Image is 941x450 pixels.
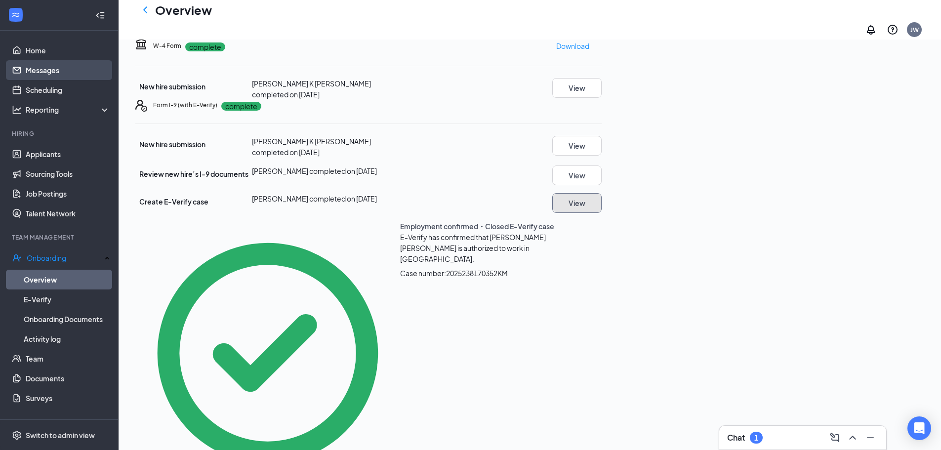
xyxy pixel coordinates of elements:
svg: ChevronUp [847,432,859,444]
a: Messages [26,60,110,80]
svg: FormI9EVerifyIcon [135,100,147,112]
button: View [552,136,602,156]
span: [PERSON_NAME] completed on [DATE] [252,166,377,175]
a: Overview [24,270,110,289]
h3: Chat [727,432,745,443]
a: E-Verify [24,289,110,309]
svg: Analysis [12,105,22,115]
button: ChevronUp [845,430,860,446]
h5: W-4 Form [153,41,181,50]
a: Job Postings [26,184,110,204]
svg: UserCheck [12,253,22,263]
svg: Settings [12,430,22,440]
span: New hire submission [139,140,205,149]
a: Applicants [26,144,110,164]
a: Talent Network [26,204,110,223]
a: Sourcing Tools [26,164,110,184]
svg: Collapse [95,10,105,20]
h5: Form I-9 (with E-Verify) [153,101,217,110]
p: Download [556,41,589,51]
button: View [552,78,602,98]
a: Surveys [26,388,110,408]
svg: TaxGovernmentIcon [135,38,147,50]
h1: Overview [155,1,212,18]
span: [PERSON_NAME] completed on [DATE] [252,194,377,203]
a: Activity log [24,329,110,349]
p: complete [185,42,225,51]
button: ComposeMessage [827,430,843,446]
span: [PERSON_NAME] K [PERSON_NAME] completed on [DATE] [252,79,371,99]
div: JW [910,26,919,34]
div: Hiring [12,129,108,138]
svg: Minimize [864,432,876,444]
span: Employment confirmed・Closed E-Verify case [400,222,554,231]
span: [PERSON_NAME] K [PERSON_NAME] completed on [DATE] [252,137,371,157]
span: E-Verify has confirmed that [PERSON_NAME] [PERSON_NAME] is authorized to work in [GEOGRAPHIC_DATA]. [400,233,546,263]
div: Switch to admin view [26,430,95,440]
div: Onboarding [27,253,102,263]
p: complete [221,102,261,111]
span: Review new hire’s I-9 documents [139,169,248,178]
a: Scheduling [26,80,110,100]
div: Payroll [12,418,108,426]
button: View [552,165,602,185]
a: Onboarding Documents [24,309,110,329]
svg: ChevronLeft [139,4,151,16]
div: 1 [754,434,758,442]
div: Open Intercom Messenger [907,416,931,440]
div: Reporting [26,105,111,115]
span: Create E-Verify case [139,197,208,206]
a: Team [26,349,110,368]
svg: WorkstreamLogo [11,10,21,20]
div: Team Management [12,233,108,242]
button: View [552,193,602,213]
svg: Notifications [865,24,877,36]
button: Download [556,38,590,54]
span: Case number: 2025238170352KM [400,268,508,278]
span: New hire submission [139,82,205,91]
svg: QuestionInfo [887,24,899,36]
button: Minimize [862,430,878,446]
svg: ComposeMessage [829,432,841,444]
a: Home [26,41,110,60]
a: Documents [26,368,110,388]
